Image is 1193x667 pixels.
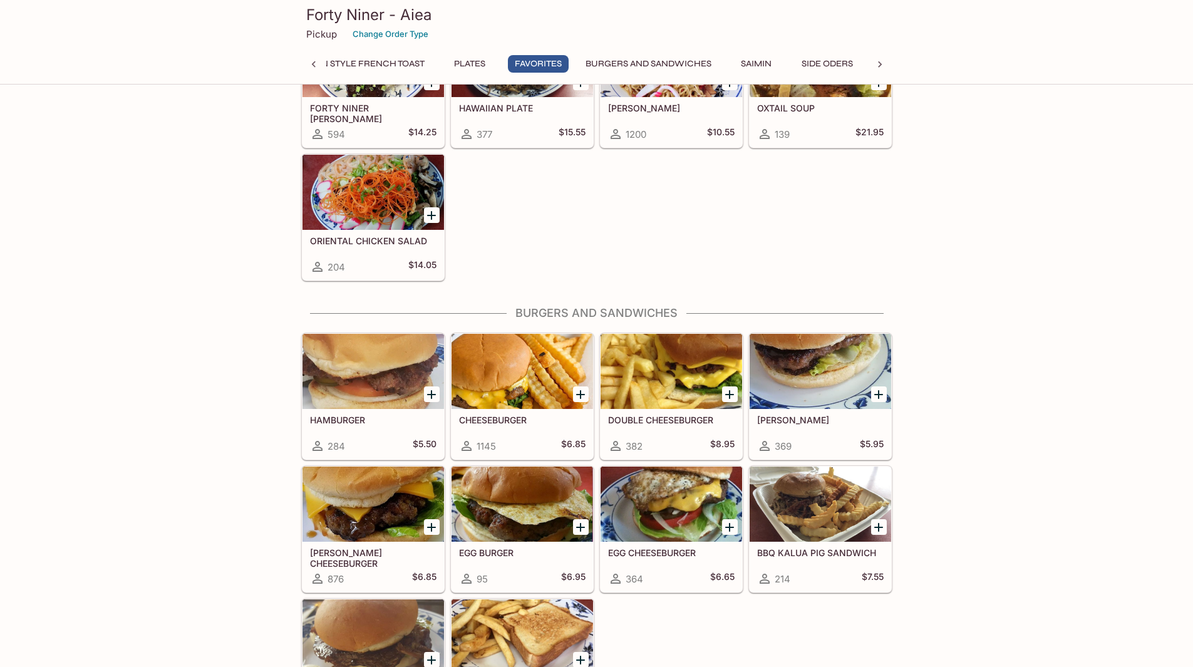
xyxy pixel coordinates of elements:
[477,440,496,452] span: 1145
[722,519,738,535] button: Add EGG CHEESEBURGER
[412,571,436,586] h5: $6.85
[452,467,593,542] div: EGG BURGER
[871,519,887,535] button: Add BBQ KALUA PIG SANDWICH
[328,573,344,585] span: 876
[302,155,444,230] div: ORIENTAL CHICKEN SALAD
[750,467,891,542] div: BBQ KALUA PIG SANDWICH
[626,573,643,585] span: 364
[601,22,742,97] div: FRIED SAIMIN
[775,440,792,452] span: 369
[302,21,445,148] a: FORTY NINER [PERSON_NAME]594$14.25
[707,127,735,142] h5: $10.55
[601,334,742,409] div: DOUBLE CHEESEBURGER
[310,235,436,246] h5: ORIENTAL CHICKEN SALAD
[328,440,345,452] span: 284
[302,333,445,460] a: HAMBURGER284$5.50
[749,21,892,148] a: OXTAIL SOUP139$21.95
[757,415,884,425] h5: [PERSON_NAME]
[561,438,586,453] h5: $6.85
[302,154,445,281] a: ORIENTAL CHICKEN SALAD204$14.05
[451,21,594,148] a: HAWAIIAN PLATE377$15.55
[459,103,586,113] h5: HAWAIIAN PLATE
[302,22,444,97] div: FORTY NINER BENTO
[749,333,892,460] a: [PERSON_NAME]369$5.95
[306,28,337,40] p: Pickup
[855,127,884,142] h5: $21.95
[750,334,891,409] div: TERI BURGER
[860,438,884,453] h5: $5.95
[452,334,593,409] div: CHEESEBURGER
[750,22,891,97] div: OXTAIL SOUP
[477,128,492,140] span: 377
[413,438,436,453] h5: $5.50
[757,103,884,113] h5: OXTAIL SOUP
[579,55,718,73] button: Burgers and Sandwiches
[328,261,345,273] span: 204
[424,386,440,402] button: Add HAMBURGER
[328,128,345,140] span: 594
[508,55,569,73] button: Favorites
[573,386,589,402] button: Add CHEESEBURGER
[608,103,735,113] h5: [PERSON_NAME]
[608,547,735,558] h5: EGG CHEESEBURGER
[601,467,742,542] div: EGG CHEESEBURGER
[301,306,892,320] h4: Burgers and Sandwiches
[347,24,434,44] button: Change Order Type
[862,571,884,586] h5: $7.55
[600,466,743,592] a: EGG CHEESEBURGER364$6.65
[608,415,735,425] h5: DOUBLE CHEESEBURGER
[442,55,498,73] button: Plates
[626,440,643,452] span: 382
[775,128,790,140] span: 139
[710,571,735,586] h5: $6.65
[451,333,594,460] a: CHEESEBURGER1145$6.85
[728,55,785,73] button: Saimin
[408,259,436,274] h5: $14.05
[871,386,887,402] button: Add TERI BURGER
[757,547,884,558] h5: BBQ KALUA PIG SANDWICH
[408,127,436,142] h5: $14.25
[710,438,735,453] h5: $8.95
[451,466,594,592] a: EGG BURGER95$6.95
[452,22,593,97] div: HAWAIIAN PLATE
[573,519,589,535] button: Add EGG BURGER
[310,103,436,123] h5: FORTY NINER [PERSON_NAME]
[722,386,738,402] button: Add DOUBLE CHEESEBURGER
[277,55,431,73] button: Hawaiian Style French Toast
[302,466,445,592] a: [PERSON_NAME] CHEESEBURGER876$6.85
[477,573,488,585] span: 95
[600,21,743,148] a: [PERSON_NAME]1200$10.55
[424,207,440,223] button: Add ORIENTAL CHICKEN SALAD
[424,519,440,535] button: Add TERI CHEESEBURGER
[302,467,444,542] div: TERI CHEESEBURGER
[626,128,646,140] span: 1200
[459,547,586,558] h5: EGG BURGER
[559,127,586,142] h5: $15.55
[302,334,444,409] div: HAMBURGER
[600,333,743,460] a: DOUBLE CHEESEBURGER382$8.95
[561,571,586,586] h5: $6.95
[749,466,892,592] a: BBQ KALUA PIG SANDWICH214$7.55
[310,547,436,568] h5: [PERSON_NAME] CHEESEBURGER
[795,55,860,73] button: Side Oders
[310,415,436,425] h5: HAMBURGER
[459,415,586,425] h5: CHEESEBURGER
[306,5,887,24] h3: Forty Niner - Aiea
[775,573,790,585] span: 214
